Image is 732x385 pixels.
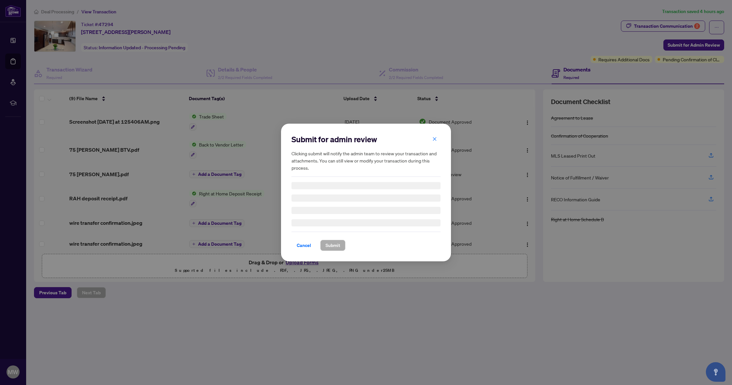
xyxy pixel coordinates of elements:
button: Cancel [291,240,316,251]
button: Submit [320,240,345,251]
h5: Clicking submit will notify the admin team to review your transaction and attachments. You can st... [291,150,441,171]
span: Cancel [297,240,311,251]
span: close [432,137,437,141]
h2: Submit for admin review [291,134,441,145]
button: Open asap [706,362,725,382]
